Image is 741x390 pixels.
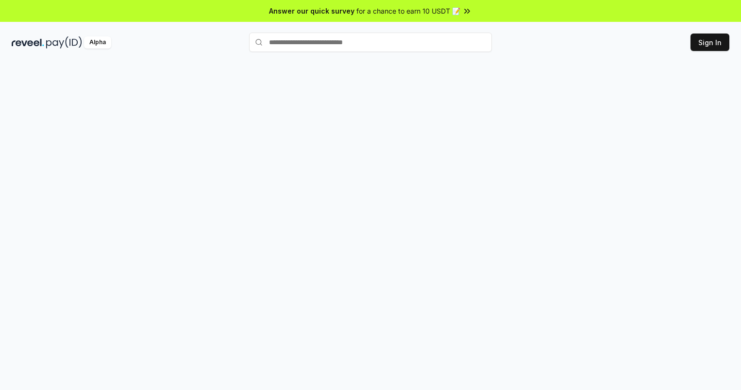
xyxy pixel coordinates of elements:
span: for a chance to earn 10 USDT 📝 [356,6,460,16]
img: pay_id [46,36,82,49]
div: Alpha [84,36,111,49]
img: reveel_dark [12,36,44,49]
button: Sign In [690,34,729,51]
span: Answer our quick survey [269,6,354,16]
